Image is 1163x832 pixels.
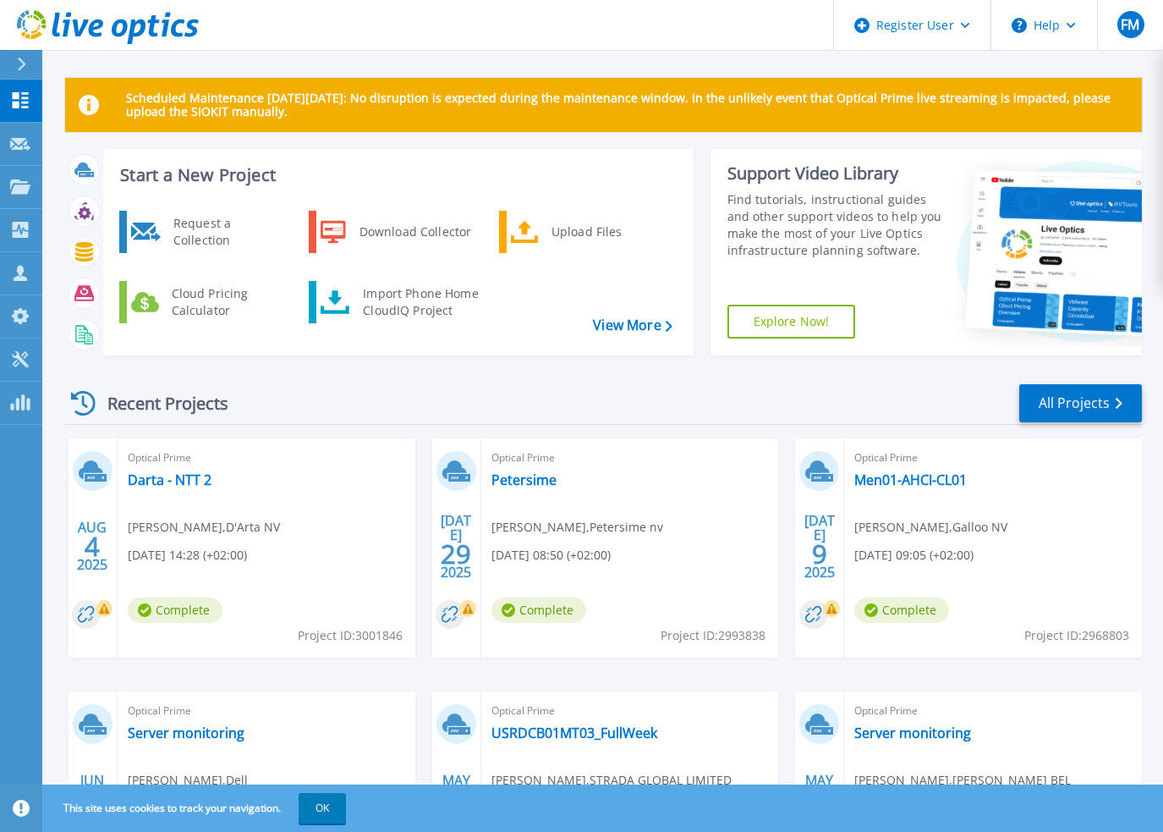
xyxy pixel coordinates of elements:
[299,793,346,824] button: OK
[812,547,827,561] span: 9
[128,471,211,488] a: Darta - NTT 2
[854,449,1132,467] span: Optical Prime
[128,598,222,623] span: Complete
[47,793,346,824] span: This site uses cookies to track your navigation.
[441,547,471,561] span: 29
[854,725,971,741] a: Server monitoring
[128,702,405,720] span: Optical Prime
[163,285,288,319] div: Cloud Pricing Calculator
[126,91,1128,118] p: Scheduled Maintenance [DATE][DATE]: No disruption is expected during the maintenance window. In t...
[804,769,836,830] div: MAY 2025
[593,317,672,333] a: View More
[854,518,1007,537] span: [PERSON_NAME] , Galloo NV
[491,518,663,537] span: [PERSON_NAME] , Petersime nv
[128,546,247,565] span: [DATE] 14:28 (+02:00)
[661,626,765,645] span: Project ID: 2993838
[854,598,949,623] span: Complete
[543,215,668,249] div: Upload Files
[854,702,1132,720] span: Optical Prime
[76,769,108,830] div: JUN 2025
[491,771,732,790] span: [PERSON_NAME] , STRADA GLOBAL LIMITED
[165,215,288,249] div: Request a Collection
[491,598,586,623] span: Complete
[1019,384,1142,422] a: All Projects
[727,191,942,259] div: Find tutorials, instructional guides and other support videos to help you make the most of your L...
[1024,626,1129,645] span: Project ID: 2968803
[491,702,769,720] span: Optical Prime
[85,539,100,554] span: 4
[727,305,856,339] a: Explore Now!
[309,211,482,253] a: Download Collector
[128,771,248,790] span: [PERSON_NAME] , Dell
[128,518,280,537] span: [PERSON_NAME] , D'Arta NV
[491,725,657,741] a: USRDCB01MT03_FullWeek
[499,211,672,253] a: Upload Files
[119,211,293,253] a: Request a Collection
[440,769,472,830] div: MAY 2025
[491,546,611,565] span: [DATE] 08:50 (+02:00)
[804,515,836,577] div: [DATE] 2025
[65,383,251,424] div: Recent Projects
[727,163,942,185] div: Support Video Library
[440,515,472,577] div: [DATE] 2025
[854,546,974,565] span: [DATE] 09:05 (+02:00)
[128,449,405,467] span: Optical Prime
[491,449,769,467] span: Optical Prime
[854,471,967,488] a: Men01-AHCI-CL01
[76,515,108,577] div: AUG 2025
[120,166,672,185] h3: Start a New Project
[351,215,479,249] div: Download Collector
[354,285,486,319] div: Import Phone Home CloudIQ Project
[298,626,403,645] span: Project ID: 3001846
[128,725,244,741] a: Server monitoring
[1121,18,1139,31] span: FM
[119,281,293,323] a: Cloud Pricing Calculator
[854,771,1071,790] span: [PERSON_NAME] , [PERSON_NAME] BEL
[491,471,557,488] a: Petersime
